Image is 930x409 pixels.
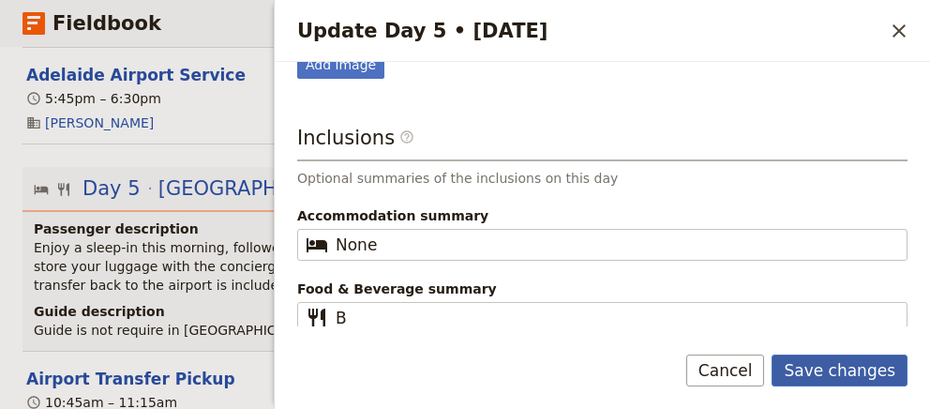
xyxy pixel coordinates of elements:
[336,307,895,329] input: Food & Beverage summary​
[34,321,900,340] p: Guide is not require in [GEOGRAPHIC_DATA]
[34,238,900,295] p: Enjoy a sleep-in this morning, followed by a delicious breakfast buffet spread at the gorgeous ho...
[158,174,366,203] span: [GEOGRAPHIC_DATA]
[26,64,246,86] button: Edit this itinerary item
[399,129,414,144] span: ​
[297,51,384,79] div: Add image
[297,124,907,161] h3: Inclusions
[34,174,461,203] button: Edit day information
[26,89,161,108] div: 5:45pm – 6:30pm
[306,307,328,329] span: ​
[336,234,895,256] input: Accommodation summary​
[34,220,900,238] h4: Passenger description
[26,368,235,390] button: Edit this itinerary item
[22,8,161,39] a: Fieldbook
[45,114,154,132] a: [PERSON_NAME]
[297,206,907,225] span: Accommodation summary
[82,174,141,203] span: Day 5
[297,169,907,188] p: Optional summaries of the inclusions on this day
[297,280,907,298] span: Food & Beverage summary
[883,15,915,47] button: Close drawer
[34,302,900,321] h4: Guide description
[686,355,765,386] button: Cancel
[306,234,328,256] span: ​
[772,355,907,386] button: Save changes
[297,17,883,45] h2: Update Day 5 • [DATE]
[399,129,414,152] span: ​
